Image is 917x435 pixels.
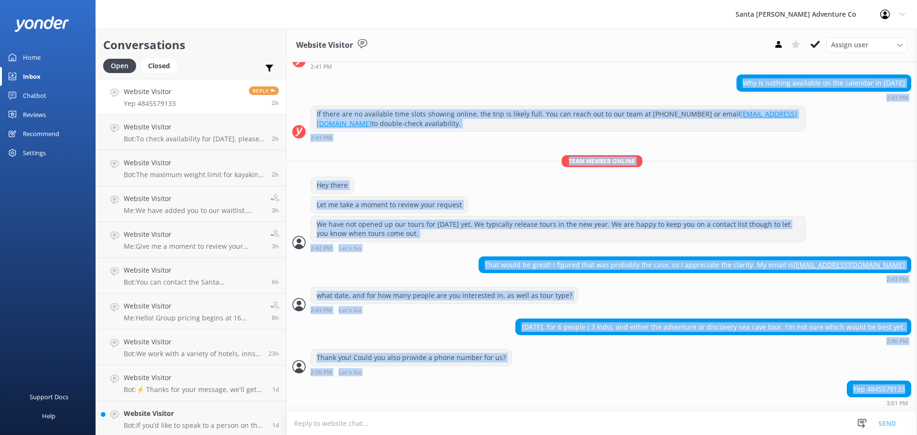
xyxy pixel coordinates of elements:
[124,421,265,430] p: Bot: If you’d like to speak to a person on the Santa [PERSON_NAME] Adventure Co. team, please cal...
[310,245,332,252] strong: 2:42 PM
[339,308,361,314] span: Let's Go
[42,406,55,425] div: Help
[296,39,353,52] h3: Website Visitor
[311,177,353,193] div: Hey there
[124,122,265,132] h4: Website Visitor
[23,48,41,67] div: Home
[124,372,265,383] h4: Website Visitor
[479,257,911,273] div: That would be great! I figured that was probably the case, so I appreciate the clarity. My email is
[124,337,261,347] h4: Website Visitor
[272,242,279,250] span: Sep 08 2025 01:15pm (UTC -07:00) America/Tijuana
[831,40,868,50] span: Assign user
[886,401,908,406] strong: 3:01 PM
[124,314,263,322] p: Me: Hello! Group pricing begins at 16 guests. We look forward to having you in December.
[317,109,797,128] a: [EMAIL_ADDRESS][DOMAIN_NAME]
[124,206,263,215] p: Me: We have added you to our waitlist. Keep an eye out for a phone call from [PHONE_NUMBER], we w...
[886,95,908,101] strong: 2:41 PM
[311,350,512,366] div: Thank you! Could you also provide a phone number for us?
[339,245,361,252] span: Let's Go
[124,265,265,276] h4: Website Visitor
[103,36,279,54] h2: Conversations
[23,86,46,105] div: Chatbot
[886,339,908,344] strong: 2:46 PM
[124,135,265,143] p: Bot: To check availability for [DATE], please visit our calendar at [URL][DOMAIN_NAME].
[310,308,332,314] strong: 2:43 PM
[310,63,806,70] div: Sep 08 2025 02:41pm (UTC -07:00) America/Tijuana
[272,135,279,143] span: Sep 08 2025 02:40pm (UTC -07:00) America/Tijuana
[515,338,911,344] div: Sep 08 2025 02:46pm (UTC -07:00) America/Tijuana
[96,294,286,329] a: Website VisitorMe:Hello! Group pricing begins at 16 guests. We look forward to having you in Dece...
[562,155,642,167] span: Team member online
[516,319,911,335] div: [DATE], for 6 people ( 3 kids), and either the adventure or discovery sea cave tour. I'm not sure...
[141,59,177,73] div: Closed
[272,421,279,429] span: Sep 06 2025 11:38pm (UTC -07:00) America/Tijuana
[249,86,279,95] span: Reply
[736,94,911,101] div: Sep 08 2025 02:41pm (UTC -07:00) America/Tijuana
[124,193,263,204] h4: Website Visitor
[847,400,911,406] div: Sep 08 2025 03:01pm (UTC -07:00) America/Tijuana
[124,301,263,311] h4: Website Visitor
[310,244,806,252] div: Sep 08 2025 02:42pm (UTC -07:00) America/Tijuana
[96,222,286,258] a: Website VisitorMe:Give me a moment to review your request3h
[14,16,69,32] img: yonder-white-logo.png
[272,385,279,393] span: Sep 07 2025 02:10pm (UTC -07:00) America/Tijuana
[310,369,512,376] div: Sep 08 2025 02:56pm (UTC -07:00) America/Tijuana
[30,387,68,406] div: Support Docs
[124,278,265,286] p: Bot: You can contact the Santa [PERSON_NAME] Adventure Co. team at [PHONE_NUMBER], or by emailing...
[96,365,286,401] a: Website VisitorBot:⚡ Thanks for your message, we'll get back to you as soon as we can. You're als...
[124,158,265,168] h4: Website Visitor
[272,170,279,179] span: Sep 08 2025 02:36pm (UTC -07:00) America/Tijuana
[124,408,265,419] h4: Website Visitor
[310,370,332,376] strong: 2:56 PM
[847,381,911,397] div: Yep 4845579133
[141,60,182,71] a: Closed
[311,197,468,213] div: Let me take a moment to review your request
[310,134,806,141] div: Sep 08 2025 02:41pm (UTC -07:00) America/Tijuana
[886,276,908,282] strong: 2:43 PM
[96,115,286,150] a: Website VisitorBot:To check availability for [DATE], please visit our calendar at [URL][DOMAIN_NA...
[311,216,805,242] div: We have not opened up our tours for [DATE] yet. We typically release tours in the new year. We ar...
[272,278,279,286] span: Sep 08 2025 10:50am (UTC -07:00) America/Tijuana
[124,350,261,358] p: Bot: We work with a variety of hotels, inns, bed & breakfasts, and campgrounds throughout [GEOGRA...
[311,106,805,131] div: If there are no available time slots showing online, the trip is likely full. You can reach out t...
[23,124,59,143] div: Recommend
[311,287,578,304] div: what date, and for how many people are you interested in, as well as tour type?
[96,329,286,365] a: Website VisitorBot:We work with a variety of hotels, inns, bed & breakfasts, and campgrounds thro...
[737,75,911,91] div: Why is nothing available on the calendar in [DATE]
[96,150,286,186] a: Website VisitorBot:The maximum weight limit for kayaking is 450lbs. Guests weighing between 230-4...
[124,170,265,179] p: Bot: The maximum weight limit for kayaking is 450lbs. Guests weighing between 230-450lbs will be ...
[272,99,279,107] span: Sep 08 2025 03:01pm (UTC -07:00) America/Tijuana
[272,206,279,214] span: Sep 08 2025 01:25pm (UTC -07:00) America/Tijuana
[339,370,361,376] span: Let's Go
[103,60,141,71] a: Open
[124,242,263,251] p: Me: Give me a moment to review your request
[23,105,46,124] div: Reviews
[310,64,332,70] strong: 2:41 PM
[268,350,279,358] span: Sep 07 2025 05:59pm (UTC -07:00) America/Tijuana
[96,186,286,222] a: Website VisitorMe:We have added you to our waitlist. Keep an eye out for a phone call from [PHONE...
[124,86,176,97] h4: Website Visitor
[310,135,332,141] strong: 2:41 PM
[793,260,905,269] a: [EMAIL_ADDRESS][DOMAIN_NAME]
[124,99,176,108] p: Yep 4845579133
[96,258,286,294] a: Website VisitorBot:You can contact the Santa [PERSON_NAME] Adventure Co. team at [PHONE_NUMBER], ...
[272,314,279,322] span: Sep 08 2025 08:34am (UTC -07:00) America/Tijuana
[124,229,263,240] h4: Website Visitor
[23,67,41,86] div: Inbox
[826,37,907,53] div: Assign User
[310,307,578,314] div: Sep 08 2025 02:43pm (UTC -07:00) America/Tijuana
[96,79,286,115] a: Website VisitorYep 4845579133Reply2h
[124,385,265,394] p: Bot: ⚡ Thanks for your message, we'll get back to you as soon as we can. You're also welcome to k...
[479,276,911,282] div: Sep 08 2025 02:43pm (UTC -07:00) America/Tijuana
[103,59,136,73] div: Open
[23,143,46,162] div: Settings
